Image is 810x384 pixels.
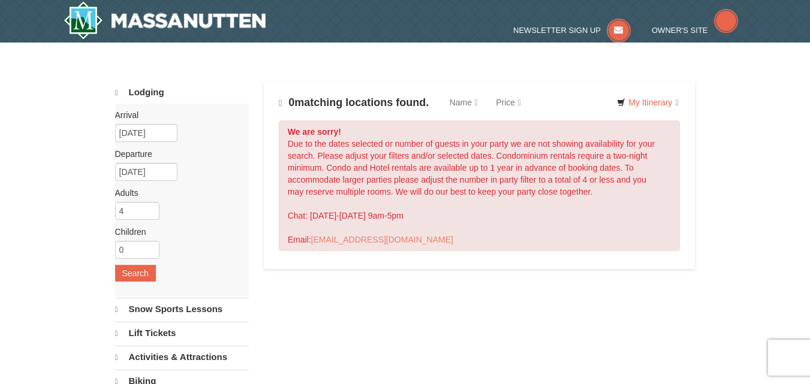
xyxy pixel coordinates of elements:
a: Price [487,90,530,114]
strong: We are sorry! [288,127,341,137]
img: Massanutten Resort Logo [64,1,266,40]
label: Arrival [115,109,240,121]
label: Departure [115,148,240,160]
div: Due to the dates selected or number of guests in your party we are not showing availability for y... [279,120,680,251]
a: Name [441,90,487,114]
span: Owner's Site [652,26,708,35]
span: Newsletter Sign Up [513,26,601,35]
a: Massanutten Resort [64,1,266,40]
a: Activities & Attractions [115,346,249,368]
a: Owner's Site [652,26,738,35]
a: [EMAIL_ADDRESS][DOMAIN_NAME] [311,235,453,244]
a: Lodging [115,81,249,104]
label: Adults [115,187,240,199]
a: Newsletter Sign Up [513,26,631,35]
a: Lift Tickets [115,322,249,344]
a: My Itinerary [609,93,686,111]
button: Search [115,265,156,282]
a: Snow Sports Lessons [115,298,249,320]
label: Children [115,226,240,238]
